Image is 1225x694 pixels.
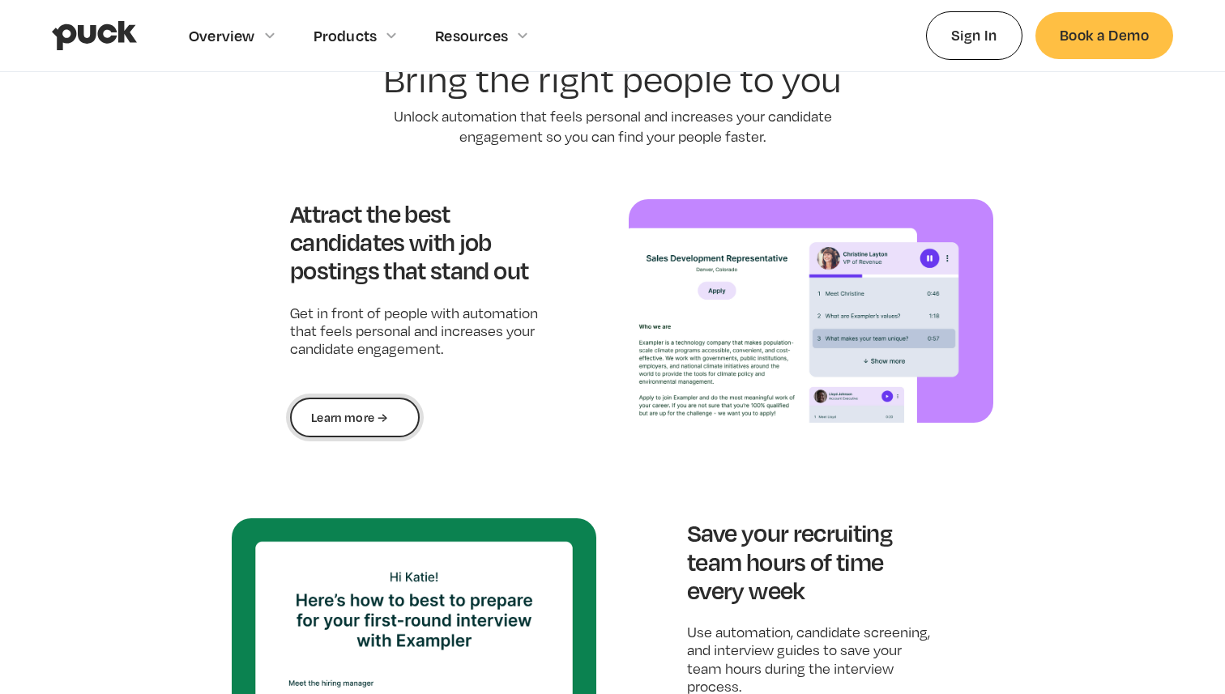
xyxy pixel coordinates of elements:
[189,27,255,45] div: Overview
[290,398,420,438] a: Learn more →
[687,518,935,604] h3: Save your recruiting team hours of time every week
[314,27,378,45] div: Products
[373,59,852,100] h2: Bring the right people to you
[290,304,538,359] p: Get in front of people with automation that feels personal and increases your candidate engagement.
[926,11,1022,59] a: Sign In
[290,199,538,285] h3: Attract the best candidates with job postings that stand out
[369,106,856,147] p: Unlock automation that feels personal and increases your candidate engagement so you can find you...
[1035,12,1173,58] a: Book a Demo
[435,27,508,45] div: Resources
